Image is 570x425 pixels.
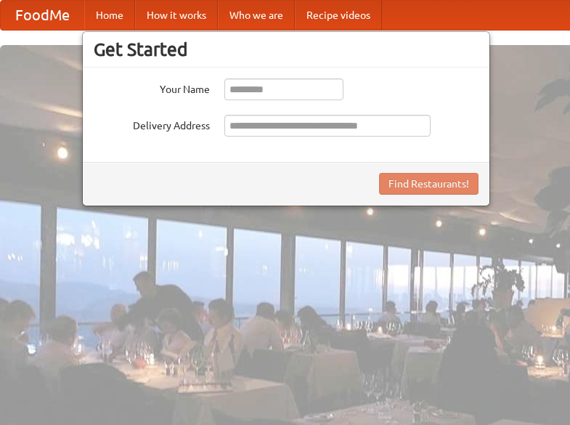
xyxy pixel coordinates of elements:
[94,78,210,97] label: Your Name
[135,1,218,30] a: How it works
[94,115,210,133] label: Delivery Address
[295,1,382,30] a: Recipe videos
[1,1,84,30] a: FoodMe
[94,39,479,60] h3: Get Started
[218,1,295,30] a: Who we are
[84,1,135,30] a: Home
[379,173,479,195] button: Find Restaurants!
